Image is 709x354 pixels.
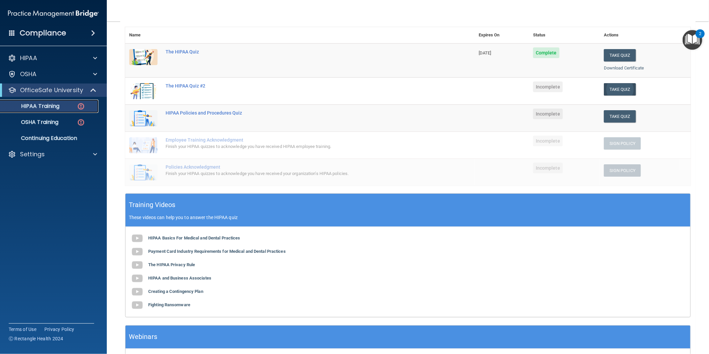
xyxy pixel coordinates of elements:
div: 2 [699,34,701,42]
div: HIPAA Policies and Procedures Quiz [166,110,441,116]
a: Settings [8,150,97,158]
h5: Training Videos [129,199,176,211]
div: Finish your HIPAA quizzes to acknowledge you have received your organization’s HIPAA policies. [166,170,441,178]
b: Fighting Ransomware [148,302,190,307]
span: [DATE] [479,50,491,55]
b: HIPAA Basics For Medical and Dental Practices [148,235,240,240]
div: Employee Training Acknowledgment [166,137,441,143]
h5: Webinars [129,331,157,343]
a: Privacy Policy [44,326,74,333]
a: Terms of Use [9,326,36,333]
b: Creating a Contingency Plan [148,289,203,294]
img: gray_youtube_icon.38fcd6cc.png [131,272,144,285]
span: Ⓒ Rectangle Health 2024 [9,335,63,342]
div: The HIPAA Quiz #2 [166,83,441,88]
span: Incomplete [533,163,563,173]
b: Payment Card Industry Requirements for Medical and Dental Practices [148,249,286,254]
b: The HIPAA Privacy Rule [148,262,195,267]
img: danger-circle.6113f641.png [77,118,85,127]
img: gray_youtube_icon.38fcd6cc.png [131,299,144,312]
span: Complete [533,47,559,58]
a: Download Certificate [604,65,644,70]
span: Incomplete [533,109,563,119]
p: OSHA [20,70,37,78]
button: Sign Policy [604,137,641,150]
p: Continuing Education [4,135,95,142]
span: Incomplete [533,136,563,146]
a: OSHA [8,70,97,78]
span: Incomplete [533,81,563,92]
img: PMB logo [8,7,99,20]
h4: Compliance [20,28,66,38]
p: These videos can help you to answer the HIPAA quiz [129,215,687,220]
p: OfficeSafe University [20,86,83,94]
a: HIPAA [8,54,97,62]
img: danger-circle.6113f641.png [77,102,85,111]
div: Policies Acknowledgment [166,164,441,170]
button: Take Quiz [604,83,636,96]
p: Settings [20,150,45,158]
b: HIPAA and Business Associates [148,276,211,281]
img: gray_youtube_icon.38fcd6cc.png [131,245,144,258]
div: Finish your HIPAA quizzes to acknowledge you have received HIPAA employee training. [166,143,441,151]
button: Open Resource Center, 2 new notifications [683,30,702,50]
img: gray_youtube_icon.38fcd6cc.png [131,232,144,245]
a: OfficeSafe University [8,86,97,94]
p: HIPAA [20,54,37,62]
button: Sign Policy [604,164,641,177]
th: Expires On [475,27,529,43]
th: Name [125,27,162,43]
p: OSHA Training [4,119,58,126]
th: Actions [600,27,691,43]
button: Take Quiz [604,49,636,61]
button: Take Quiz [604,110,636,123]
p: HIPAA Training [4,103,59,110]
img: gray_youtube_icon.38fcd6cc.png [131,285,144,299]
img: gray_youtube_icon.38fcd6cc.png [131,258,144,272]
th: Status [529,27,600,43]
div: The HIPAA Quiz [166,49,441,54]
